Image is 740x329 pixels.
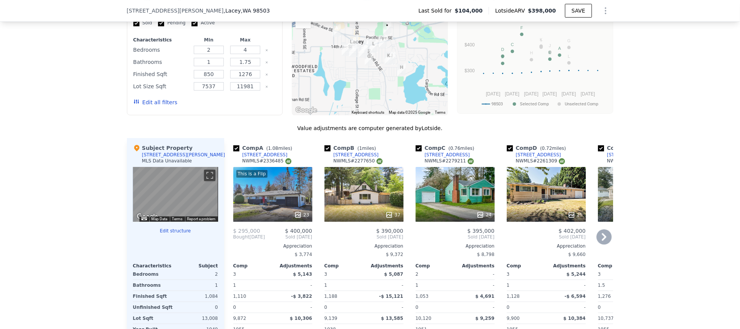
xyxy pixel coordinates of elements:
span: 3 [325,272,328,277]
text: E [548,50,551,55]
div: Bedrooms [133,269,174,280]
div: - [274,302,312,313]
div: 5703 20th Ave SE [382,49,396,68]
div: Appreciation [233,243,312,249]
div: - [274,280,312,291]
div: 1 [416,280,454,291]
span: 1,053 [416,294,429,299]
div: - [548,280,586,291]
span: $104,000 [455,7,483,14]
div: 1.5 [598,280,636,291]
div: Comp E [598,144,660,152]
button: Keyboard shortcuts [352,110,385,115]
input: Pending [158,20,164,26]
span: 0 [507,305,510,310]
label: Pending [158,20,185,26]
div: 24 [477,211,491,219]
div: A chart. [462,17,608,112]
div: [STREET_ADDRESS][PERSON_NAME] [142,152,225,158]
div: 13,008 [177,313,218,324]
text: $300 [464,68,475,73]
div: 4551 14th Ave SE [347,32,362,51]
span: 10,120 [416,316,432,321]
span: 0 [233,305,236,310]
span: $ 5,143 [293,272,312,277]
button: Clear [265,49,268,52]
span: ( miles) [445,146,477,151]
div: 1415 Ruddell Rd SE [361,35,375,54]
a: Report a problem [187,217,216,221]
span: $ 4,691 [475,294,494,299]
div: Adjustments [364,263,404,269]
div: Comp [325,263,364,269]
a: Terms [435,110,446,114]
a: Open this area in Google Maps (opens a new window) [135,212,160,222]
text: I [540,38,542,43]
span: 0 [325,305,328,310]
div: 5025 15th Ave SE [366,37,381,56]
div: [STREET_ADDRESS] [242,152,288,158]
span: Last Sold for [418,7,455,14]
div: 5714 25th Ave SE [395,60,409,79]
span: $ 295,000 [233,228,260,234]
div: Map [133,167,218,222]
div: Value adjustments are computer generated by Lotside . [127,124,613,132]
div: Adjustments [547,263,586,269]
span: $ 8,798 [477,252,495,257]
div: Finished Sqft [133,291,174,302]
div: - [457,302,495,313]
img: NWMLS Logo [559,158,565,164]
a: Open this area in Google Maps (opens a new window) [294,105,319,115]
div: - [457,280,495,291]
div: [STREET_ADDRESS] [516,152,561,158]
div: Subject [176,263,218,269]
div: NWMLS # 2336485 [242,158,292,164]
text: [DATE] [505,91,520,97]
div: Comp C [416,144,478,152]
div: [STREET_ADDRESS] [607,152,653,158]
button: Clear [265,85,268,88]
button: Show Options [598,3,613,18]
text: [DATE] [581,91,595,97]
div: [STREET_ADDRESS] [334,152,379,158]
div: 25 [568,211,583,219]
button: Clear [265,73,268,76]
span: $ 10,384 [564,316,586,321]
span: $ 13,585 [381,316,404,321]
div: Bedrooms [133,45,189,55]
button: Toggle fullscreen view [204,170,216,181]
div: - [366,302,404,313]
img: NWMLS Logo [468,158,474,164]
text: Selected Comp [520,102,549,106]
span: Sold [DATE] [325,234,404,240]
span: $ 9,259 [475,316,494,321]
div: Comp [233,263,273,269]
span: ( miles) [263,146,295,151]
span: 2 [416,272,419,277]
input: Sold [133,20,139,26]
text: D [501,47,504,52]
div: Unfinished Sqft [133,302,174,313]
span: , WA 98503 [241,8,270,14]
text: A [558,46,561,51]
span: 1,276 [598,294,611,299]
div: 2002 Judd St SE [362,49,376,68]
a: [STREET_ADDRESS] [233,152,288,158]
div: Min [192,37,225,43]
img: Google [135,212,160,222]
div: Bathrooms [133,57,189,67]
div: 2 [177,269,218,280]
img: NWMLS Logo [377,158,383,164]
text: [DATE] [543,91,557,97]
div: 0 [177,302,218,313]
span: Map data ©2025 Google [389,110,431,114]
span: , Lacey [224,7,270,14]
a: [STREET_ADDRESS] [507,152,561,158]
span: 3 [233,272,236,277]
text: [DATE] [486,91,501,97]
div: 1127 Hall St SE [330,21,344,40]
div: 1 [233,280,271,291]
div: Subject Property [133,144,193,152]
span: [STREET_ADDRESS][PERSON_NAME] [127,7,224,14]
span: Bought [233,234,250,240]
